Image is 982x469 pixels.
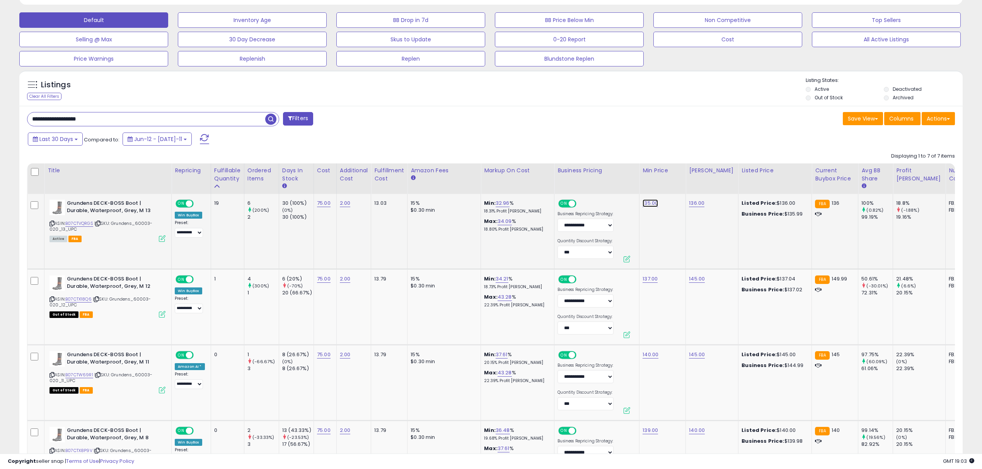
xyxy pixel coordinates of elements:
a: 36.48 [496,427,510,434]
div: 97.75% [861,351,893,358]
span: OFF [193,428,205,434]
div: % [484,351,548,365]
b: Listed Price: [742,199,777,207]
a: 140.00 [689,427,705,434]
span: ON [176,428,186,434]
div: 99.19% [861,214,893,221]
a: 37.61 [496,351,508,359]
img: 31V6hTd4LjL._SL40_.jpg [49,427,65,442]
small: FBA [815,351,829,360]
span: Jun-12 - [DATE]-11 [134,135,182,143]
b: Business Price: [742,362,784,369]
div: ASIN: [49,275,165,317]
span: FBA [68,236,82,242]
button: Filters [283,112,313,126]
span: Columns [889,115,914,122]
span: ON [559,201,569,207]
button: BB Price Below Min [495,12,644,28]
p: 18.31% Profit [PERSON_NAME] [484,209,548,214]
p: 19.68% Profit [PERSON_NAME] [484,436,548,441]
small: (0%) [282,359,293,365]
p: 20.15% Profit [PERSON_NAME] [484,360,548,365]
span: | SKU: Grundens_60003-020_13_UPC [49,220,153,232]
div: Ordered Items [247,167,276,183]
div: 18.8% [896,200,945,207]
p: 18.73% Profit [PERSON_NAME] [484,284,548,290]
span: OFF [575,201,588,207]
a: B07CTW69R1 [65,372,93,378]
span: 149.99 [832,275,847,282]
span: OFF [193,352,205,359]
div: $145.00 [742,351,806,358]
div: $137.04 [742,275,806,282]
span: 136 [832,199,839,207]
div: Amazon Fees [411,167,477,175]
div: % [484,275,548,290]
span: ON [176,352,186,359]
button: Non Competitive [653,12,802,28]
span: All listings that are currently out of stock and unavailable for purchase on Amazon [49,387,78,394]
b: Min: [484,351,496,358]
b: Grundens DECK-BOSS Boot | Durable, Waterproof, Grey, M 8 [67,427,161,443]
button: Selling @ Max [19,32,168,47]
a: 75.00 [317,427,331,434]
span: OFF [575,428,588,434]
label: Active [815,86,829,92]
div: Fulfillment Cost [374,167,404,183]
button: Inventory Age [178,12,327,28]
span: FBA [80,311,93,318]
a: 34.09 [498,218,512,225]
button: Price Warnings [19,51,168,66]
div: Amazon AI * [175,363,205,370]
a: 135.00 [643,199,658,207]
div: 4 [247,275,279,282]
small: FBA [815,200,829,208]
b: Grundens DECK-BOSS Boot | Durable, Waterproof, Grey, M 12 [67,275,161,292]
div: % [484,445,548,459]
div: % [484,200,548,214]
small: Amazon Fees. [411,175,415,182]
div: 21.48% [896,275,945,282]
span: ON [559,276,569,283]
div: Business Pricing [557,167,636,175]
div: 20.15% [896,427,945,434]
small: (-1.88%) [901,207,919,213]
a: 136.00 [689,199,704,207]
button: Replen [336,51,485,66]
span: ON [559,352,569,359]
div: $0.30 min [411,207,475,214]
div: 15% [411,275,475,282]
div: Preset: [175,372,205,389]
div: 22.39% [896,351,945,358]
div: 13.03 [374,200,401,207]
div: FBA: 1 [949,200,974,207]
b: Listed Price: [742,351,777,358]
div: Cost [317,167,333,175]
div: Win BuyBox [175,439,202,446]
div: Days In Stock [282,167,310,183]
a: 137.00 [643,275,658,283]
div: 72.31% [861,289,893,296]
div: Preset: [175,296,205,313]
span: OFF [193,201,205,207]
p: Listing States: [806,77,963,84]
div: 17 (56.67%) [282,441,314,448]
div: $135.99 [742,211,806,218]
div: Avg BB Share [861,167,890,183]
div: 30 (100%) [282,200,314,207]
small: (300%) [252,283,269,289]
div: $140.00 [742,427,806,434]
div: 15% [411,351,475,358]
img: 31V6hTd4LjL._SL40_.jpg [49,275,65,291]
a: 2.00 [340,199,351,207]
span: | SKU: Grundens_60003-020_11_UPC [49,372,153,383]
div: $137.02 [742,286,806,293]
span: OFF [575,276,588,283]
div: $144.99 [742,362,806,369]
div: 1 [247,351,279,358]
img: 31V6hTd4LjL._SL40_.jpg [49,351,65,367]
button: Default [19,12,168,28]
div: 1 [214,275,238,282]
th: The percentage added to the cost of goods (COGS) that forms the calculator for Min & Max prices. [481,163,554,194]
div: 20 (66.67%) [282,289,314,296]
